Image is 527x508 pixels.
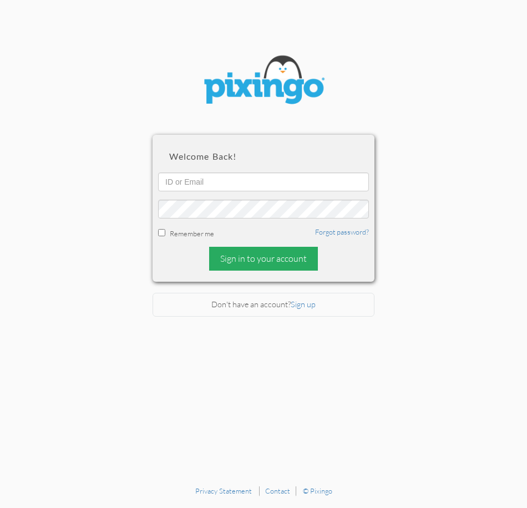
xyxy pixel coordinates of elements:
[526,507,527,508] iframe: Chat
[197,50,330,113] img: pixingo logo
[315,227,369,236] a: Forgot password?
[158,227,369,238] div: Remember me
[303,486,332,495] a: © Pixingo
[158,172,369,191] input: ID or Email
[209,247,318,271] div: Sign in to your account
[291,299,316,309] a: Sign up
[195,486,252,495] a: Privacy Statement
[169,151,358,161] h2: Welcome back!
[153,293,374,317] div: Don't have an account?
[265,486,290,495] a: Contact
